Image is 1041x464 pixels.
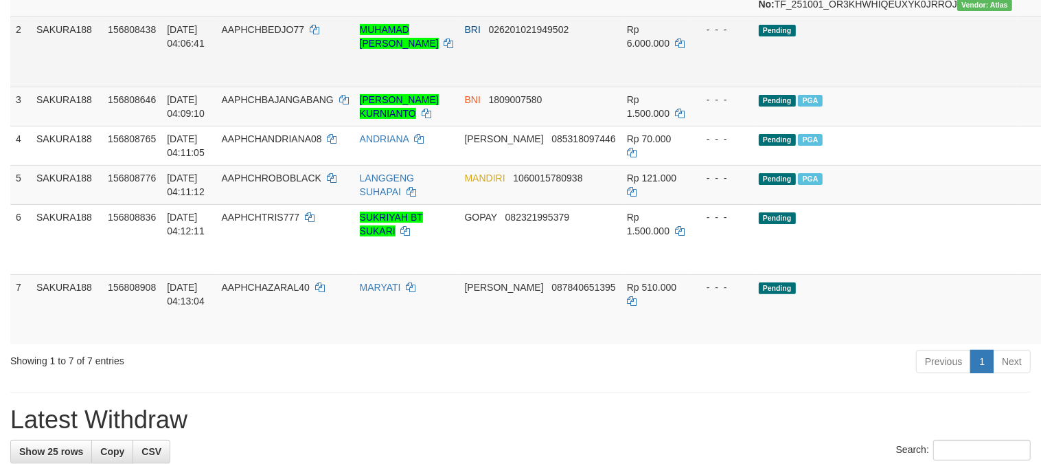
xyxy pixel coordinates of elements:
[360,173,414,197] a: LANGGENG SUHAPAI
[167,24,205,49] span: [DATE] 04:06:41
[10,126,31,165] td: 4
[627,24,670,49] span: Rp 6.000.000
[489,24,569,35] span: Copy 026201021949502 to clipboard
[221,173,321,184] span: AAPHCHROBOBLACK
[141,446,161,457] span: CSV
[10,406,1031,434] h1: Latest Withdraw
[933,440,1031,461] input: Search:
[551,133,615,144] span: Copy 085318097446 to clipboard
[465,133,544,144] span: [PERSON_NAME]
[759,95,796,107] span: Pending
[627,282,676,293] span: Rp 510.000
[31,204,102,274] td: SAKURA188
[167,212,205,236] span: [DATE] 04:12:11
[513,173,582,184] span: Copy 1060015780938 to clipboard
[465,173,505,184] span: MANDIRI
[167,282,205,307] span: [DATE] 04:13:04
[759,173,796,185] span: Pending
[360,94,439,119] a: [PERSON_NAME] KURNIANTO
[10,204,31,274] td: 6
[10,440,92,463] a: Show 25 rows
[465,212,497,223] span: GOPAY
[551,282,615,293] span: Copy 087840651395 to clipboard
[759,134,796,146] span: Pending
[108,212,156,223] span: 156808836
[916,350,971,373] a: Previous
[798,134,822,146] span: Marked by aquandsa
[896,440,1031,461] label: Search:
[993,350,1031,373] a: Next
[696,210,748,224] div: - - -
[221,24,304,35] span: AAPHCHBEDJO77
[360,24,439,49] a: MUHAMAD [PERSON_NAME]
[696,93,748,107] div: - - -
[108,94,156,105] span: 156808646
[108,133,156,144] span: 156808765
[759,283,796,294] span: Pending
[505,212,569,223] span: Copy 082321995379 to clipboard
[10,87,31,126] td: 3
[465,94,481,105] span: BNI
[798,95,822,107] span: Marked by aquandsa
[360,282,401,293] a: MARYATI
[31,274,102,344] td: SAKURA188
[627,173,676,184] span: Rp 121.000
[108,173,156,184] span: 156808776
[31,165,102,204] td: SAKURA188
[221,282,309,293] span: AAPHCHAZARAL40
[696,171,748,185] div: - - -
[31,126,102,165] td: SAKURA188
[221,133,321,144] span: AAPHCHANDRIANA08
[627,212,670,236] span: Rp 1.500.000
[10,16,31,87] td: 2
[167,173,205,197] span: [DATE] 04:11:12
[19,446,83,457] span: Show 25 rows
[31,87,102,126] td: SAKURA188
[627,133,672,144] span: Rp 70.000
[696,23,748,36] div: - - -
[798,173,822,185] span: Marked by aquandsa
[108,24,156,35] span: 156808438
[221,94,333,105] span: AAPHCHBAJANGABANG
[465,24,481,35] span: BRI
[759,25,796,36] span: Pending
[10,165,31,204] td: 5
[10,274,31,344] td: 7
[759,212,796,224] span: Pending
[133,440,170,463] a: CSV
[108,282,156,293] span: 156808908
[31,16,102,87] td: SAKURA188
[489,94,542,105] span: Copy 1809007580 to clipboard
[970,350,994,373] a: 1
[360,133,409,144] a: ANDRIANA
[91,440,133,463] a: Copy
[360,212,423,236] a: SUKRIYAH BT SUKARI
[627,94,670,119] span: Rp 1.500.000
[100,446,124,457] span: Copy
[167,94,205,119] span: [DATE] 04:09:10
[10,349,424,368] div: Showing 1 to 7 of 7 entries
[696,280,748,294] div: - - -
[221,212,299,223] span: AAPHCHTRIS777
[167,133,205,158] span: [DATE] 04:11:05
[465,282,544,293] span: [PERSON_NAME]
[696,132,748,146] div: - - -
